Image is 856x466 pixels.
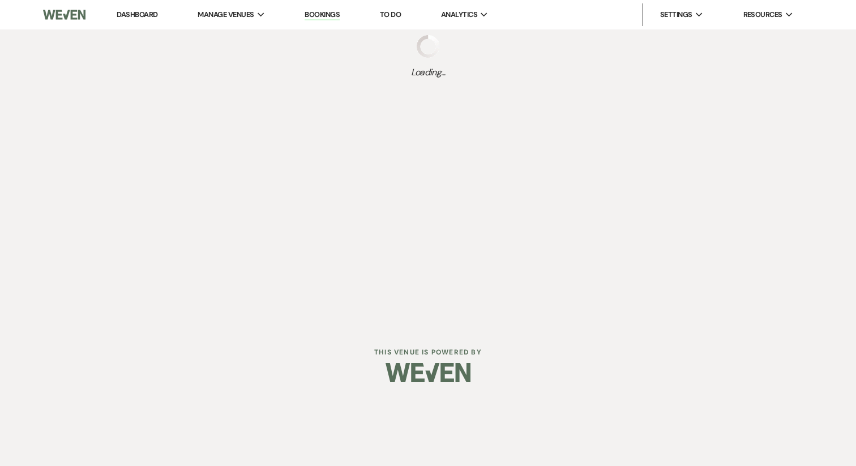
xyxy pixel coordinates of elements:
span: Loading... [411,66,446,79]
a: Dashboard [117,10,157,19]
a: To Do [380,10,401,19]
span: Resources [743,9,782,20]
a: Bookings [305,10,340,20]
span: Manage Venues [198,9,254,20]
span: Settings [660,9,692,20]
img: loading spinner [417,35,439,58]
span: Analytics [441,9,477,20]
img: Weven Logo [386,353,470,392]
img: Weven Logo [43,3,85,27]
